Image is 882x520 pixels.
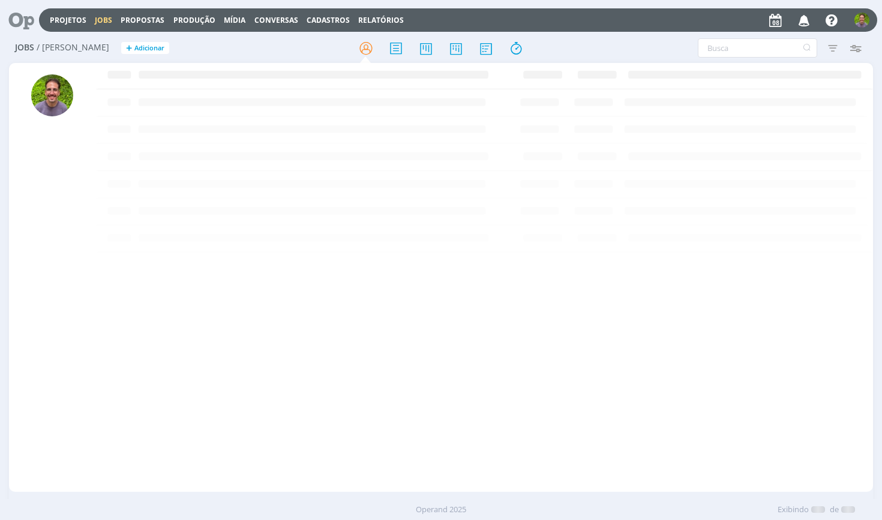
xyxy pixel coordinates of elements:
button: T [854,10,870,31]
button: Relatórios [355,16,407,25]
a: Mídia [224,15,245,25]
button: +Adicionar [121,42,169,55]
span: Exibindo [778,504,809,516]
input: Busca [698,38,817,58]
button: Cadastros [303,16,353,25]
a: Relatórios [358,15,404,25]
img: T [31,74,73,116]
span: + [126,42,132,55]
img: T [854,13,869,28]
span: Adicionar [134,44,164,52]
span: Jobs [15,43,34,53]
a: Projetos [50,15,86,25]
span: de [830,504,839,516]
span: / [PERSON_NAME] [37,43,109,53]
button: Jobs [91,16,116,25]
button: Mídia [220,16,249,25]
button: Projetos [46,16,90,25]
button: Propostas [117,16,168,25]
span: Propostas [121,15,164,25]
button: Conversas [251,16,302,25]
a: Conversas [254,15,298,25]
button: Produção [170,16,219,25]
span: Cadastros [307,15,350,25]
a: Jobs [95,15,112,25]
a: Produção [173,15,215,25]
